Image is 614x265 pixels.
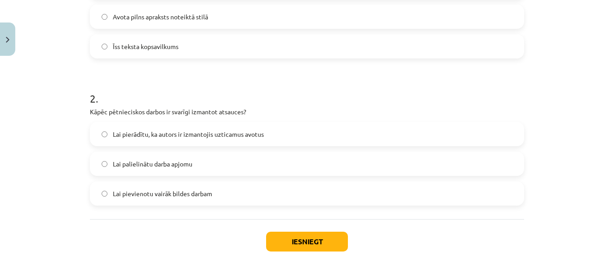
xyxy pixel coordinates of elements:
span: Lai palielinātu darba apjomu [113,159,192,169]
p: Kāpēc pētnieciskos darbos ir svarīgi izmantot atsauces? [90,107,524,117]
input: Lai pievienotu vairāk bildes darbam [102,191,107,197]
h1: 2 . [90,76,524,104]
span: Avota pilns apraksts noteiktā stilā [113,12,208,22]
input: Lai pierādītu, ka autors ir izmantojis uzticamus avotus [102,131,107,137]
input: Avota pilns apraksts noteiktā stilā [102,14,107,20]
img: icon-close-lesson-0947bae3869378f0d4975bcd49f059093ad1ed9edebbc8119c70593378902aed.svg [6,37,9,43]
button: Iesniegt [266,232,348,252]
input: Īss teksta kopsavilkums [102,44,107,49]
span: Lai pierādītu, ka autors ir izmantojis uzticamus avotus [113,130,264,139]
span: Īss teksta kopsavilkums [113,42,178,51]
span: Lai pievienotu vairāk bildes darbam [113,189,212,198]
input: Lai palielinātu darba apjomu [102,161,107,167]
